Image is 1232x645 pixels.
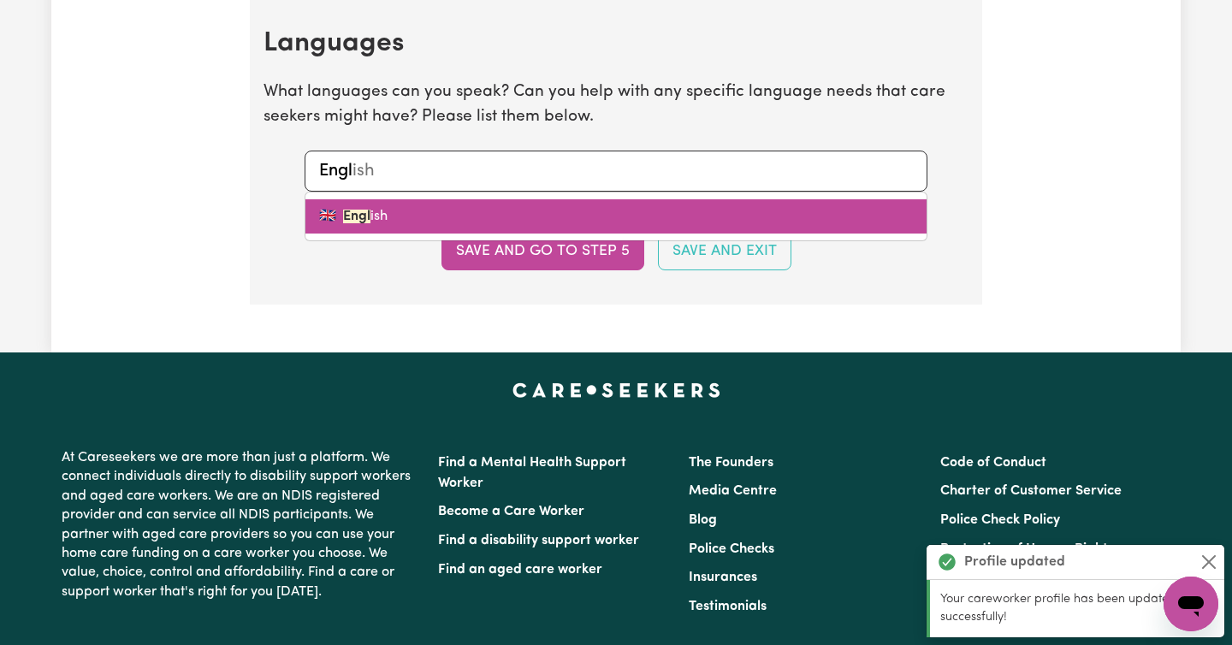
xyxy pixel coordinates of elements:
[658,233,791,270] button: Save and Exit
[689,600,767,613] a: Testimonials
[264,27,968,60] h2: Languages
[689,542,774,556] a: Police Checks
[689,484,777,498] a: Media Centre
[940,456,1046,470] a: Code of Conduct
[343,210,370,223] mark: Engl
[441,233,644,270] button: Save and go to step 5
[689,456,773,470] a: The Founders
[689,513,717,527] a: Blog
[689,571,757,584] a: Insurances
[438,456,626,490] a: Find a Mental Health Support Worker
[1199,552,1219,572] button: Close
[319,206,336,227] span: 🇬🇧
[438,534,639,547] a: Find a disability support worker
[438,563,602,577] a: Find an aged care worker
[264,80,968,130] p: What languages can you speak? Can you help with any specific language needs that care seekers mig...
[940,484,1122,498] a: Charter of Customer Service
[940,513,1060,527] a: Police Check Policy
[305,192,927,241] div: menu-options
[512,383,720,397] a: Careseekers home page
[438,505,584,518] a: Become a Care Worker
[1164,577,1218,631] iframe: Button to launch messaging window
[940,590,1214,627] p: Your careworker profile has been updated successfully!
[62,441,418,608] p: At Careseekers we are more than just a platform. We connect individuals directly to disability su...
[964,552,1065,572] strong: Profile updated
[940,542,1114,556] a: Protection of Human Rights
[319,158,913,184] input: e.g. Spanish
[305,199,927,234] a: English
